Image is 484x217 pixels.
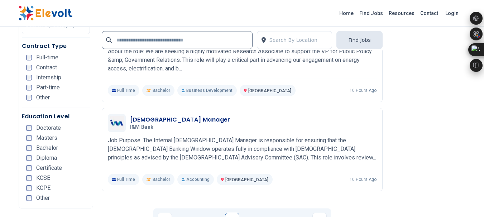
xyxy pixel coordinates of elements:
img: I&M Bank [110,116,124,130]
p: Accounting [177,174,214,185]
span: [GEOGRAPHIC_DATA] [248,88,291,93]
span: [GEOGRAPHIC_DATA] [225,177,268,182]
input: Part-time [26,85,32,90]
button: Find Jobs [336,31,382,49]
input: Full-time [26,55,32,60]
iframe: Chat Widget [448,183,484,217]
p: Full Time [108,174,140,185]
a: Login [441,6,463,20]
p: 10 hours ago [350,177,377,182]
a: Home [336,8,356,19]
span: Other [36,195,50,201]
a: Contact [417,8,441,19]
input: KCSE [26,175,32,181]
input: Certificate [26,165,32,171]
a: Greenlight PlanetResearch Analyst Public PolicyGreenlight PlanetAbout the role: We are seeking a ... [108,25,377,96]
p: Full Time [108,85,140,96]
p: Job Purpose: The Internal [DEMOGRAPHIC_DATA] Manager is responsible for ensuring that the [DEMOGR... [108,136,377,162]
span: KCSE [36,175,50,181]
p: Business Development [177,85,237,96]
input: Masters [26,135,32,141]
span: Masters [36,135,57,141]
p: 10 hours ago [350,88,377,93]
input: Diploma [26,155,32,161]
a: Find Jobs [356,8,386,19]
span: Contract [36,65,57,70]
span: Bachelor [36,145,58,151]
span: Full-time [36,55,58,60]
h5: Contract Type [22,42,90,50]
span: Bachelor [153,177,170,182]
span: KCPE [36,185,51,191]
span: Certificate [36,165,62,171]
input: Internship [26,75,32,80]
h3: [DEMOGRAPHIC_DATA] Manager [130,115,230,124]
input: Contract [26,65,32,70]
h5: Education Level [22,112,90,121]
span: I&M Bank [130,124,154,130]
img: Elevolt [19,6,72,21]
input: Doctorate [26,125,32,131]
span: Other [36,95,50,100]
span: Internship [36,75,61,80]
input: Other [26,95,32,100]
span: Doctorate [36,125,61,131]
span: Part-time [36,85,60,90]
input: Other [26,195,32,201]
p: About the role: We are seeking a highly motivated Research Associate to support the VP for Public... [108,47,377,73]
span: Bachelor [153,88,170,93]
input: KCPE [26,185,32,191]
input: Bachelor [26,145,32,151]
span: Diploma [36,155,57,161]
a: Resources [386,8,417,19]
a: I&M Bank[DEMOGRAPHIC_DATA] ManagerI&M BankJob Purpose: The Internal [DEMOGRAPHIC_DATA] Manager is... [108,114,377,185]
